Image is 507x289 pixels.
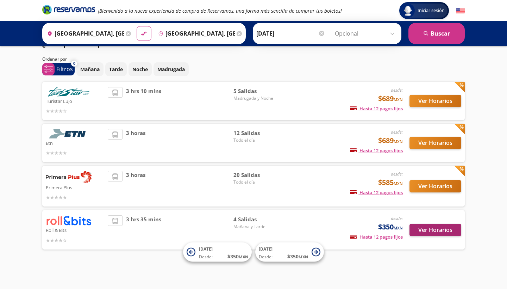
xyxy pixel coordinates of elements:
input: Buscar Origen [44,25,124,42]
span: 3 horas [126,171,145,201]
img: Turistar Lujo [46,87,92,97]
p: Primera Plus [46,183,104,191]
span: [DATE] [259,246,273,252]
em: desde: [391,87,403,93]
span: 12 Salidas [233,129,283,137]
small: MXN [239,254,248,259]
span: Todo el día [233,179,283,185]
span: Desde: [199,254,213,260]
em: desde: [391,129,403,135]
span: Hasta 12 pagos fijos [350,105,403,112]
button: Tarde [105,62,127,76]
span: 5 Salidas [233,87,283,95]
img: Primera Plus [46,171,92,183]
button: [DATE]Desde:$350MXN [255,242,324,262]
p: Mañana [80,66,100,73]
span: $350 [378,222,403,232]
small: MXN [394,139,403,144]
em: desde: [391,215,403,221]
small: MXN [394,225,403,230]
p: Tarde [109,66,123,73]
button: 0Filtros [42,63,75,75]
span: 4 Salidas [233,215,283,223]
span: Hasta 12 pagos fijos [350,147,403,154]
p: Madrugada [157,66,185,73]
button: Ver Horarios [409,137,461,149]
input: Elegir Fecha [256,25,325,42]
span: 3 horas [126,129,145,157]
em: desde: [391,171,403,177]
button: Ver Horarios [409,95,461,107]
span: Madrugada y Noche [233,95,283,102]
button: Noche [129,62,152,76]
span: Desde: [259,254,273,260]
img: Roll & Bits [46,215,92,226]
span: 3 hrs 35 mins [126,215,161,244]
button: Mañana [76,62,104,76]
a: Brand Logo [42,4,95,17]
span: 0 [73,61,75,67]
em: ¡Bienvenido a la nueva experiencia de compra de Reservamos, una forma más sencilla de comprar tus... [98,7,342,14]
p: Roll & Bits [46,226,104,234]
p: Filtros [56,65,73,73]
small: MXN [394,181,403,186]
span: 3 hrs 10 mins [126,87,161,115]
span: $689 [378,93,403,104]
small: MXN [299,254,308,259]
span: Hasta 12 pagos fijos [350,234,403,240]
span: $ 350 [287,253,308,260]
input: Buscar Destino [155,25,235,42]
button: English [456,6,465,15]
small: MXN [394,97,403,102]
button: Ver Horarios [409,224,461,236]
button: Ver Horarios [409,180,461,192]
p: Ordenar por [42,56,67,62]
span: Hasta 12 pagos fijos [350,189,403,196]
span: 20 Salidas [233,171,283,179]
span: $585 [378,177,403,188]
button: Madrugada [154,62,189,76]
p: Etn [46,139,104,147]
button: Buscar [408,23,465,44]
p: Noche [132,66,148,73]
i: Brand Logo [42,4,95,15]
span: [DATE] [199,246,213,252]
img: Etn [46,129,92,139]
span: Todo el día [233,137,283,143]
button: [DATE]Desde:$350MXN [183,242,252,262]
span: $689 [378,135,403,146]
p: Turistar Lujo [46,97,104,105]
span: Mañana y Tarde [233,223,283,230]
span: $ 350 [227,253,248,260]
input: Opcional [335,25,398,42]
span: Iniciar sesión [415,7,447,14]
